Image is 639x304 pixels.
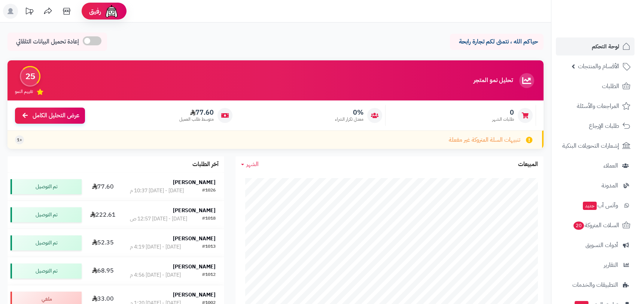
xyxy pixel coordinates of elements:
div: [DATE] - [DATE] 12:57 ص [130,215,187,223]
span: وآتس آب [582,200,618,211]
span: أدوات التسويق [585,240,618,250]
div: [DATE] - [DATE] 4:19 م [130,243,181,251]
span: +1 [17,137,22,143]
span: إشعارات التحويلات البنكية [562,141,619,151]
div: #1013 [202,243,216,251]
strong: [PERSON_NAME] [173,207,216,214]
span: 0% [335,108,363,117]
a: عرض التحليل الكامل [15,108,85,124]
h3: آخر الطلبات [192,161,219,168]
div: [DATE] - [DATE] 10:37 م [130,187,184,195]
span: تقييم النمو [15,88,33,95]
a: التقارير [556,256,635,274]
span: الطلبات [602,81,619,91]
a: التطبيقات والخدمات [556,276,635,294]
span: 0 [492,108,514,117]
a: المراجعات والأسئلة [556,97,635,115]
div: [DATE] - [DATE] 4:56 م [130,271,181,279]
span: 77.60 [179,108,214,117]
span: التقارير [604,260,618,270]
td: 222.61 [85,201,121,229]
a: الطلبات [556,77,635,95]
span: عرض التحليل الكامل [33,111,79,120]
div: تم التوصيل [10,264,82,279]
strong: [PERSON_NAME] [173,263,216,271]
div: #1026 [202,187,216,195]
h3: تحليل نمو المتجر [474,77,513,84]
strong: [PERSON_NAME] [173,235,216,243]
span: طلبات الشهر [492,116,514,123]
span: التطبيقات والخدمات [572,280,618,290]
td: 52.35 [85,229,121,257]
a: إشعارات التحويلات البنكية [556,137,635,155]
div: تم التوصيل [10,179,82,194]
span: السلات المتروكة [573,220,619,231]
span: رفيق [89,7,101,16]
a: طلبات الإرجاع [556,117,635,135]
a: تحديثات المنصة [20,4,39,21]
a: الشهر [241,160,259,169]
span: العملاء [603,160,618,171]
span: 20 [573,222,584,230]
span: المدونة [602,180,618,191]
a: العملاء [556,157,635,175]
div: تم التوصيل [10,235,82,250]
a: وآتس آبجديد [556,196,635,214]
span: متوسط طلب العميل [179,116,214,123]
span: معدل تكرار الشراء [335,116,363,123]
td: 77.60 [85,173,121,201]
a: المدونة [556,177,635,195]
div: #1018 [202,215,216,223]
span: لوحة التحكم [592,41,619,52]
h3: المبيعات [518,161,538,168]
div: #1012 [202,271,216,279]
p: حياكم الله ، نتمنى لكم تجارة رابحة [456,37,538,46]
strong: [PERSON_NAME] [173,291,216,299]
span: إعادة تحميل البيانات التلقائي [16,37,79,46]
a: السلات المتروكة20 [556,216,635,234]
span: الأقسام والمنتجات [578,61,619,72]
span: الشهر [246,160,259,169]
img: ai-face.png [104,4,119,19]
strong: [PERSON_NAME] [173,178,216,186]
a: أدوات التسويق [556,236,635,254]
span: تنبيهات السلة المتروكة غير مفعلة [449,136,520,144]
span: جديد [583,202,597,210]
span: طلبات الإرجاع [589,121,619,131]
td: 68.95 [85,257,121,285]
div: تم التوصيل [10,207,82,222]
span: المراجعات والأسئلة [577,101,619,111]
a: لوحة التحكم [556,37,635,55]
